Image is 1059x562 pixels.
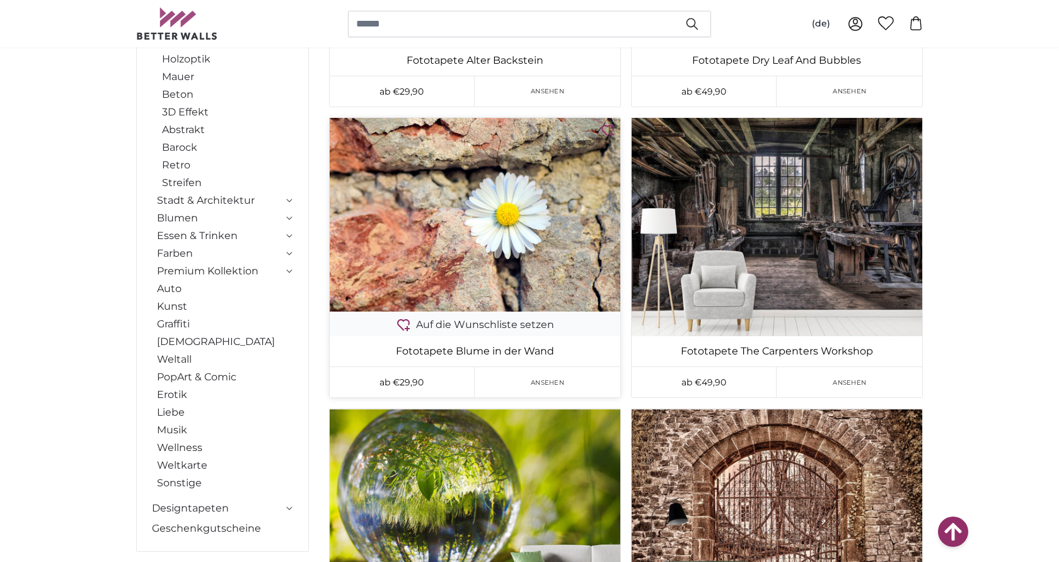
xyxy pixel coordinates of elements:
summary: Blumen [157,211,293,226]
span: Ansehen [531,86,564,96]
a: Weltkarte [157,458,293,473]
a: Erotik [157,387,293,402]
a: Mauer [162,69,293,85]
a: Barock [162,140,293,155]
a: Musik [157,423,293,438]
span: ab €49,90 [681,86,726,97]
summary: Farben [157,246,293,261]
a: Fototapete Dry Leaf And Bubbles [634,53,920,68]
span: ab €29,90 [379,86,424,97]
img: photo-wallpaper-flower-in-the-wall [330,118,620,312]
a: Streifen [162,175,293,190]
a: Stadt & Architektur [157,193,283,208]
a: Ansehen [777,367,922,397]
summary: Designtapeten [152,501,293,516]
summary: Essen & Trinken [157,228,293,243]
a: Liebe [157,405,293,420]
a: [DEMOGRAPHIC_DATA] [157,334,293,349]
a: Retro [162,158,293,173]
a: Abstrakt [162,122,293,138]
a: Holzoptik [162,52,293,67]
a: Graffiti [157,317,293,332]
a: PopArt & Comic [157,370,293,385]
summary: Stadt & Architektur [157,193,293,208]
a: Ansehen [777,76,922,107]
a: Premium Kollektion [157,264,283,279]
a: Geschenkgutscheine [152,521,293,536]
a: Designtapeten [152,501,283,516]
a: Beton [162,87,293,102]
span: ab €29,90 [379,377,424,388]
a: Farben [157,246,283,261]
a: 3D Effekt [162,105,293,120]
a: Ansehen [475,76,620,107]
a: Fototapete Alter Backstein [332,53,618,68]
a: Wellness [157,440,293,455]
a: Essen & Trinken [157,228,283,243]
a: Sonstige [157,476,293,491]
a: Blumen [157,211,283,226]
span: Ansehen [833,378,866,387]
a: Fototapete The Carpenters Workshop [634,344,920,359]
span: Auf die Wunschliste setzen [416,317,554,332]
a: Kunst [157,299,293,314]
summary: Premium Kollektion [157,264,293,279]
button: Auf die Wunschliste setzen [330,317,620,332]
a: Auto [157,281,293,296]
img: Betterwalls [136,8,218,40]
a: Fototapete Blume in der Wand [332,344,618,359]
span: Ansehen [833,86,866,96]
a: Weltall [157,352,293,367]
button: (de) [802,13,840,35]
a: Ansehen [475,367,620,397]
span: Ansehen [531,378,564,387]
a: photo-wallpaper-flower-in-the-wall Auf die Wunschliste setzen [330,118,620,337]
span: ab €49,90 [681,377,726,388]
